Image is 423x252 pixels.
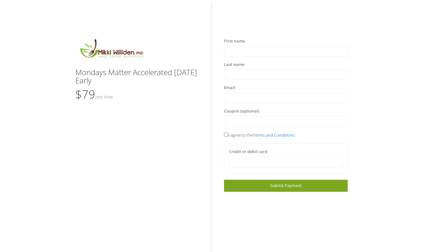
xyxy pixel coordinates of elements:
[229,149,267,155] label: Credit or debit card
[233,159,339,165] iframe: Secure card payment input frame
[224,85,235,91] label: Email
[75,68,199,85] h3: Mondays Matter Accelerated [DATE] Early
[224,38,245,44] label: First name
[270,183,302,188] span: Submit Payment
[224,180,348,191] a: Submit Payment
[75,87,113,102] span: $79
[75,38,147,62] img: MikkiLogoMain.png
[224,132,295,138] span: I agree to the
[95,94,113,100] small: One time
[224,108,259,114] label: Coupon (optional)
[253,132,295,138] a: Terms and Conditions
[224,61,244,68] label: Last name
